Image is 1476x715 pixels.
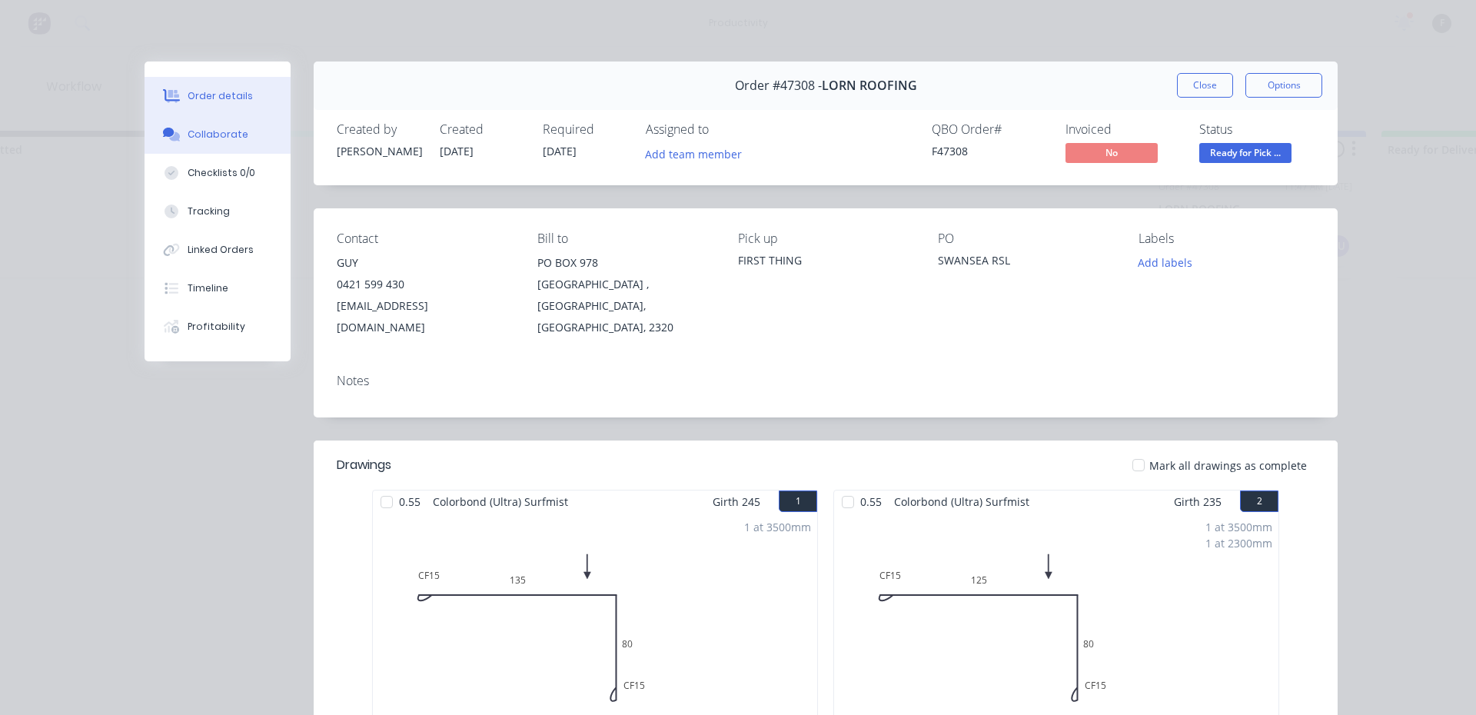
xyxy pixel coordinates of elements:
[337,374,1315,388] div: Notes
[337,122,421,137] div: Created by
[188,205,230,218] div: Tracking
[145,154,291,192] button: Checklists 0/0
[337,274,513,295] div: 0421 599 430
[738,231,914,246] div: Pick up
[188,89,253,103] div: Order details
[427,491,574,513] span: Colorbond (Ultra) Surfmist
[337,143,421,159] div: [PERSON_NAME]
[932,122,1047,137] div: QBO Order #
[779,491,817,512] button: 1
[1130,252,1201,273] button: Add labels
[393,491,427,513] span: 0.55
[188,281,228,295] div: Timeline
[738,252,914,268] div: FIRST THING
[543,122,627,137] div: Required
[932,143,1047,159] div: F47308
[1240,491,1278,512] button: 2
[145,308,291,346] button: Profitability
[1149,457,1307,474] span: Mark all drawings as complete
[888,491,1036,513] span: Colorbond (Ultra) Surfmist
[337,231,513,246] div: Contact
[1205,535,1272,551] div: 1 at 2300mm
[1139,231,1315,246] div: Labels
[537,274,713,338] div: [GEOGRAPHIC_DATA] , [GEOGRAPHIC_DATA], [GEOGRAPHIC_DATA], 2320
[188,243,254,257] div: Linked Orders
[1174,491,1222,513] span: Girth 235
[145,77,291,115] button: Order details
[1199,143,1291,166] button: Ready for Pick ...
[145,192,291,231] button: Tracking
[1177,73,1233,98] button: Close
[440,122,524,137] div: Created
[637,143,750,164] button: Add team member
[1205,519,1272,535] div: 1 at 3500mm
[713,491,760,513] span: Girth 245
[537,252,713,338] div: PO BOX 978[GEOGRAPHIC_DATA] , [GEOGRAPHIC_DATA], [GEOGRAPHIC_DATA], 2320
[145,231,291,269] button: Linked Orders
[188,320,245,334] div: Profitability
[1199,143,1291,162] span: Ready for Pick ...
[337,456,391,474] div: Drawings
[145,269,291,308] button: Timeline
[440,144,474,158] span: [DATE]
[337,295,513,338] div: [EMAIL_ADDRESS][DOMAIN_NAME]
[537,252,713,274] div: PO BOX 978
[337,252,513,338] div: GUY0421 599 430[EMAIL_ADDRESS][DOMAIN_NAME]
[646,122,799,137] div: Assigned to
[1065,143,1158,162] span: No
[145,115,291,154] button: Collaborate
[646,143,750,164] button: Add team member
[337,252,513,274] div: GUY
[1199,122,1315,137] div: Status
[735,78,822,93] span: Order #47308 -
[543,144,577,158] span: [DATE]
[938,252,1114,274] div: SWANSEA RSL
[188,166,255,180] div: Checklists 0/0
[938,231,1114,246] div: PO
[188,128,248,141] div: Collaborate
[1245,73,1322,98] button: Options
[1065,122,1181,137] div: Invoiced
[822,78,917,93] span: LORN ROOFING
[744,519,811,535] div: 1 at 3500mm
[854,491,888,513] span: 0.55
[537,231,713,246] div: Bill to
